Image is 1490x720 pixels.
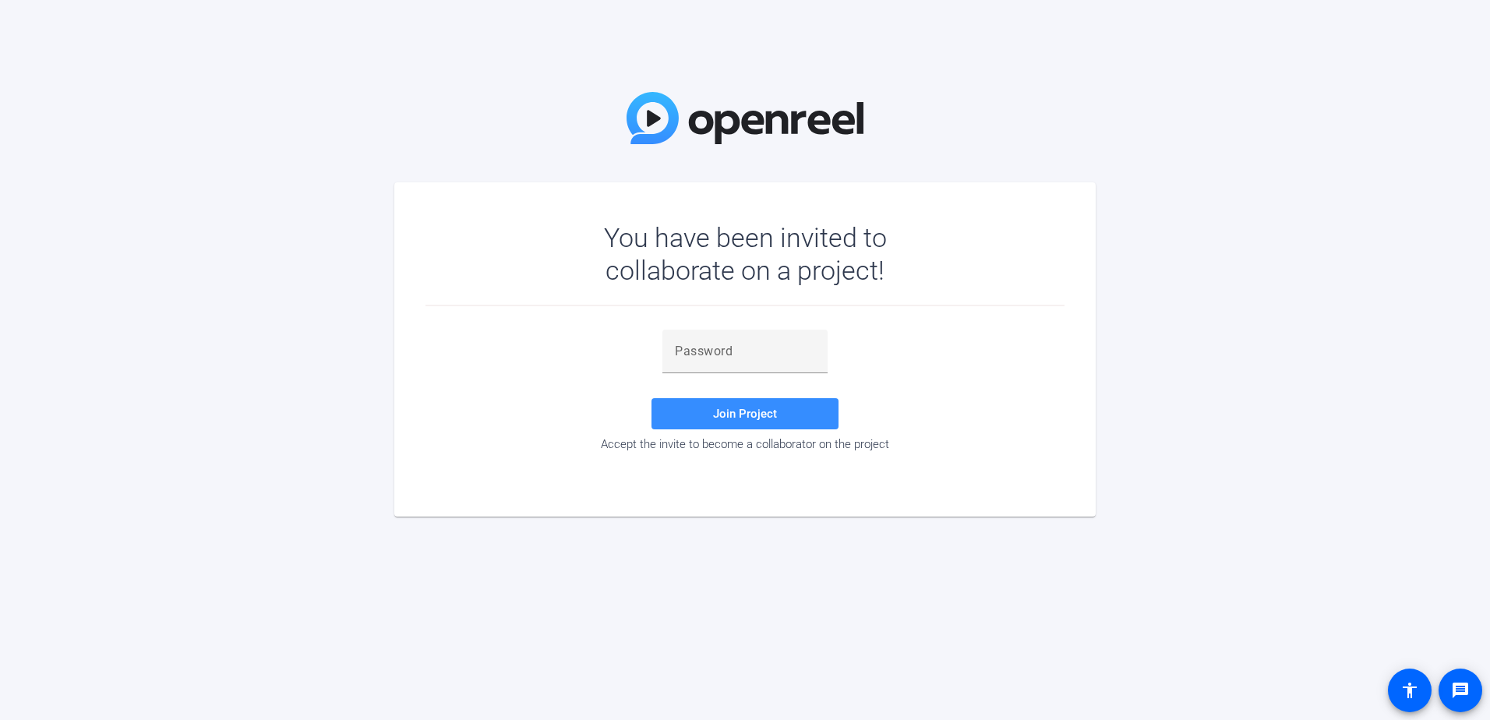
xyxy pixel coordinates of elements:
[559,221,932,287] div: You have been invited to collaborate on a project!
[627,92,863,144] img: OpenReel Logo
[675,342,815,361] input: Password
[713,407,777,421] span: Join Project
[425,437,1065,451] div: Accept the invite to become a collaborator on the project
[1451,681,1470,700] mat-icon: message
[1400,681,1419,700] mat-icon: accessibility
[651,398,839,429] button: Join Project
